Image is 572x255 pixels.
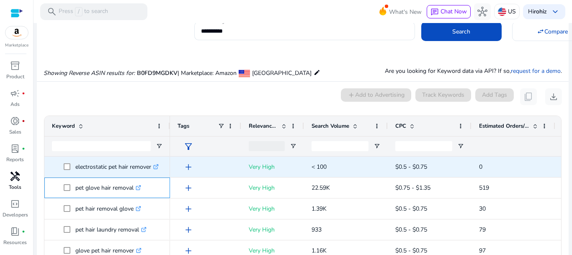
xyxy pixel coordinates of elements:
a: request for a demo [511,67,561,75]
button: Open Filter Menu [374,143,380,149]
p: Tools [9,183,21,191]
span: 22.59K [312,184,330,192]
span: 1.39K [312,205,327,213]
button: Search [421,22,502,41]
span: chat [430,8,439,16]
button: Open Filter Menu [457,143,464,149]
span: Estimated Orders/Month [479,122,529,130]
span: lab_profile [10,144,20,154]
input: Search Volume Filter Input [312,141,368,151]
p: Press to search [59,7,108,16]
span: filter_alt [183,142,193,152]
p: Developers [3,211,28,219]
button: hub [474,3,491,20]
i: Showing Reverse ASIN results for: [44,69,135,77]
span: add [183,204,193,214]
span: < 100 [312,163,327,171]
span: inventory_2 [10,61,20,71]
p: Marketplace [5,42,28,49]
button: chatChat Now [427,5,471,18]
span: keyboard_arrow_down [550,7,560,17]
span: add [183,225,193,235]
span: B0FD9MGDKV [137,69,178,77]
p: Product [6,73,24,80]
img: amazon.svg [5,26,28,39]
span: 0 [479,163,482,171]
b: rohiz [534,8,547,15]
span: 519 [479,184,489,192]
span: fiber_manual_record [22,147,25,150]
span: download [549,92,559,102]
span: fiber_manual_record [22,119,25,123]
span: code_blocks [10,199,20,209]
span: / [75,7,82,16]
span: hub [477,7,487,17]
span: Search [452,27,470,36]
p: pet hair removal glove [75,200,141,217]
input: CPC Filter Input [395,141,452,151]
span: CPC [395,122,406,130]
button: Open Filter Menu [290,143,296,149]
p: Very High [249,179,296,196]
span: fiber_manual_record [22,230,25,233]
span: $0.75 - $1.35 [395,184,430,192]
p: Reports [6,156,24,163]
span: Search Volume [312,122,349,130]
span: 933 [312,226,322,234]
span: $0.5 - $0.75 [395,226,427,234]
span: $0.5 - $0.75 [395,163,427,171]
img: us.svg [498,8,506,16]
p: US [508,4,516,19]
p: Resources [3,239,27,246]
button: download [545,88,562,105]
span: $0.5 - $0.75 [395,205,427,213]
p: Hi [528,9,547,15]
span: handyman [10,171,20,181]
p: Very High [249,158,296,175]
p: Very High [249,221,296,238]
input: Keyword Filter Input [52,141,151,151]
span: 1.16K [312,247,327,255]
mat-icon: edit [314,67,320,77]
span: 30 [479,205,486,213]
p: pet hair laundry removal [75,221,147,238]
span: What's New [389,5,422,19]
p: Sales [9,128,21,136]
span: Chat Now [441,8,467,15]
span: fiber_manual_record [22,92,25,95]
span: | Marketplace: Amazon [178,69,237,77]
p: Ads [10,100,20,108]
button: Open Filter Menu [156,143,162,149]
span: 79 [479,226,486,234]
mat-icon: swap_horiz [537,28,544,35]
span: add [183,183,193,193]
p: pet glove hair removal [75,179,141,196]
span: book_4 [10,227,20,237]
p: electrostatic pet hair remover [75,158,159,175]
span: $0.5 - $0.75 [395,247,427,255]
span: Tags [178,122,189,130]
span: add [183,162,193,172]
span: search [47,7,57,17]
span: Compare [544,27,568,36]
span: donut_small [10,116,20,126]
span: campaign [10,88,20,98]
span: [GEOGRAPHIC_DATA] [252,69,312,77]
p: Very High [249,200,296,217]
span: Keyword [52,122,75,130]
span: Relevance Score [249,122,278,130]
span: 97 [479,247,486,255]
p: Are you looking for Keyword data via API? If so, . [385,67,562,75]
